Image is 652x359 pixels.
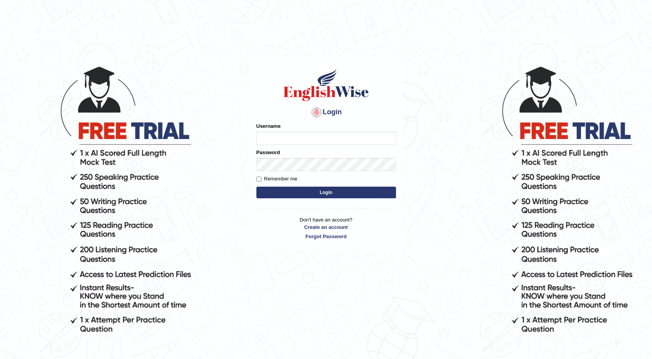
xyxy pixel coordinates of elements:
[282,67,370,102] img: Logo of English Wise sign in for intelligent practice with AI
[256,233,396,240] a: Forgot Password
[256,216,396,240] p: Don't have an account?
[256,106,396,119] h4: Login
[256,223,396,231] a: Create an account
[256,177,261,182] input: Remember me
[256,187,396,198] button: Login
[256,149,280,156] label: Password
[256,122,281,130] label: Username
[256,175,297,183] label: Remember me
